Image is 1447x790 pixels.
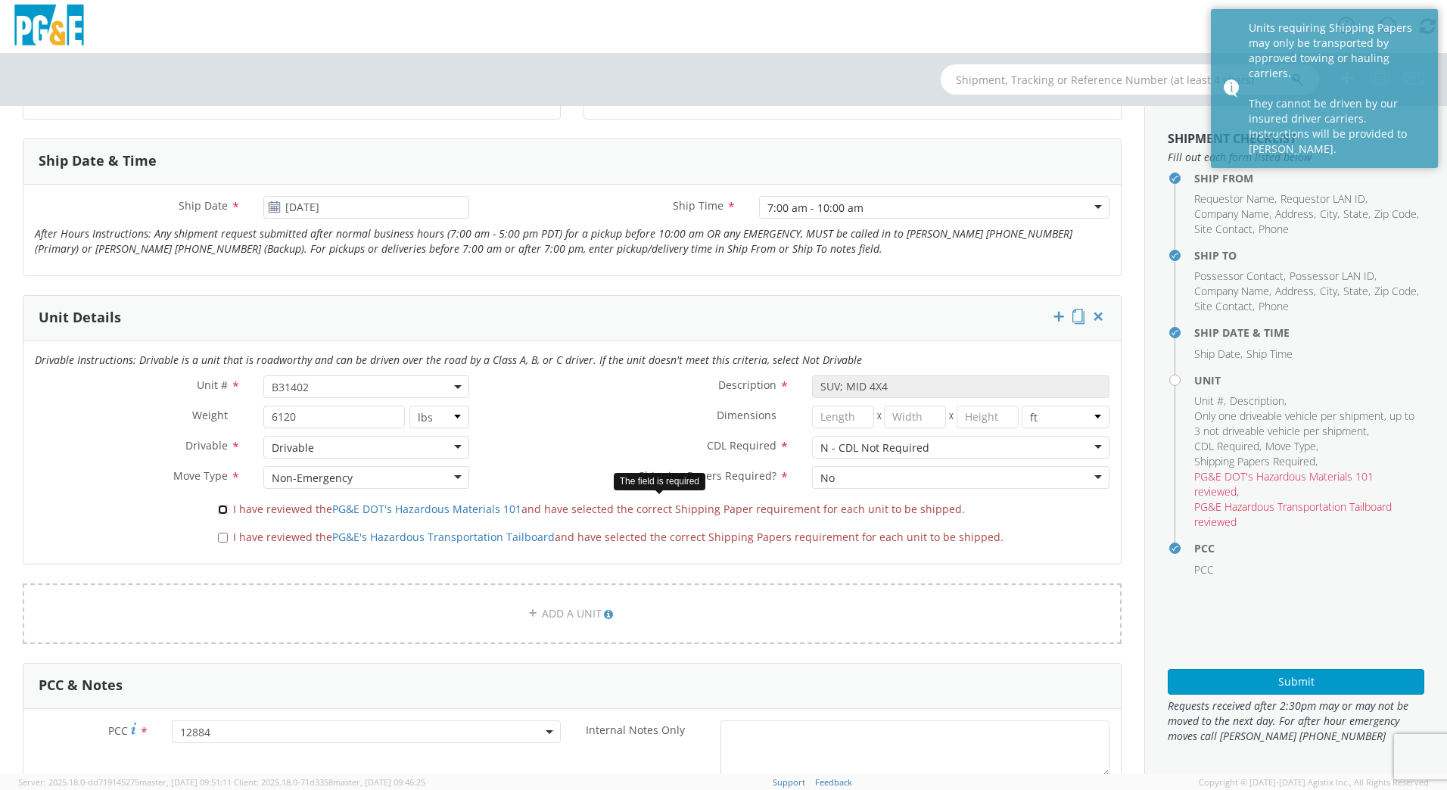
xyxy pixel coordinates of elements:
strong: Shipment Checklist [1168,130,1296,147]
input: Height [957,406,1019,428]
input: I have reviewed thePG&E DOT's Hazardous Materials 101and have selected the correct Shipping Paper... [218,505,228,515]
li: , [1320,207,1340,222]
span: Phone [1259,222,1289,236]
span: Possessor LAN ID [1290,269,1374,283]
div: Drivable [272,440,314,456]
input: Width [884,406,946,428]
div: Non-Emergency [272,471,353,486]
span: B31402 [263,375,469,398]
li: , [1194,439,1262,454]
span: Weight [192,408,228,422]
span: Site Contact [1194,222,1253,236]
a: Feedback [815,776,852,788]
h3: PCC & Notes [39,678,123,693]
span: Shipping Papers Required [1194,454,1315,468]
span: Site Contact [1194,299,1253,313]
div: 7:00 am - 10:00 am [767,201,864,216]
span: Zip Code [1374,284,1417,298]
span: master, [DATE] 09:51:11 [139,776,232,788]
i: After Hours Instructions: Any shipment request submitted after normal business hours (7:00 am - 5... [35,226,1072,256]
li: , [1265,439,1318,454]
i: Drivable Instructions: Drivable is a unit that is roadworthy and can be driven over the road by a... [35,353,862,367]
h4: Ship To [1194,250,1424,261]
span: Ship Time [1246,347,1293,361]
span: City [1320,284,1337,298]
span: State [1343,284,1368,298]
div: N - CDL Not Required [820,440,929,456]
div: The field is required [614,473,705,490]
span: Company Name [1194,284,1269,298]
input: Length [812,406,874,428]
span: master, [DATE] 09:46:25 [333,776,425,788]
li: , [1343,284,1371,299]
span: Company Name [1194,207,1269,221]
span: X [874,406,885,428]
li: , [1194,191,1277,207]
span: Shipping Papers Required? [639,468,776,483]
span: Fill out each form listed below [1168,150,1424,165]
span: Ship Time [673,198,723,213]
h4: Ship From [1194,173,1424,184]
li: , [1374,207,1419,222]
li: , [1194,393,1226,409]
li: , [1275,207,1316,222]
span: 12884 [172,720,561,743]
span: Ship Date [1194,347,1240,361]
h3: Unit Details [39,310,121,325]
span: Move Type [1265,439,1316,453]
span: Drivable [185,438,228,453]
li: , [1194,409,1421,439]
span: Copyright © [DATE]-[DATE] Agistix Inc., All Rights Reserved [1199,776,1429,788]
span: B31402 [272,380,461,394]
span: CDL Required [1194,439,1259,453]
span: Move Type [173,468,228,483]
span: I have reviewed the and have selected the correct Shipping Paper requirement for each unit to be ... [233,502,965,516]
span: PCC [108,723,128,738]
span: Only one driveable vehicle per shipment, up to 3 not driveable vehicle per shipment [1194,409,1414,438]
span: Requests received after 2:30pm may or may not be moved to the next day. For after hour emergency ... [1168,698,1424,744]
li: , [1230,393,1287,409]
span: Requestor LAN ID [1281,191,1365,206]
span: Possessor Contact [1194,269,1284,283]
li: , [1194,269,1286,284]
li: , [1320,284,1340,299]
span: CDL Required [707,438,776,453]
a: Support [773,776,805,788]
span: Zip Code [1374,207,1417,221]
li: , [1194,469,1421,499]
span: Internal Notes Only [586,723,685,737]
span: Address [1275,284,1314,298]
span: Phone [1259,299,1289,313]
h3: Ship Date & Time [39,154,157,169]
input: Shipment, Tracking or Reference Number (at least 4 chars) [941,64,1319,95]
span: Unit # [1194,393,1224,408]
li: , [1374,284,1419,299]
span: Description [1230,393,1284,408]
input: I have reviewed thePG&E's Hazardous Transportation Tailboardand have selected the correct Shippin... [218,533,228,543]
span: X [946,406,957,428]
span: Dimensions [717,408,776,422]
span: Address [1275,207,1314,221]
img: pge-logo-06675f144f4cfa6a6814.png [11,5,87,49]
h4: PCC [1194,543,1424,554]
li: , [1281,191,1368,207]
span: Description [718,378,776,392]
button: Submit [1168,669,1424,695]
li: , [1194,207,1271,222]
a: PG&E DOT's Hazardous Materials 101 [332,502,521,516]
span: Client: 2025.18.0-71d3358 [234,776,425,788]
span: Requestor Name [1194,191,1274,206]
span: Server: 2025.18.0-dd719145275 [18,776,232,788]
li: , [1194,284,1271,299]
span: I have reviewed the and have selected the correct Shipping Papers requirement for each unit to be... [233,530,1004,544]
span: Unit # [197,378,228,392]
span: Ship Date [179,198,228,213]
li: , [1343,207,1371,222]
li: , [1194,299,1255,314]
li: , [1194,454,1318,469]
h4: Ship Date & Time [1194,327,1424,338]
a: PG&E's Hazardous Transportation Tailboard [332,530,555,544]
div: Units requiring Shipping Papers may only be transported by approved towing or hauling carriers. T... [1249,20,1427,157]
li: , [1194,222,1255,237]
span: PG&E Hazardous Transportation Tailboard reviewed [1194,499,1392,529]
